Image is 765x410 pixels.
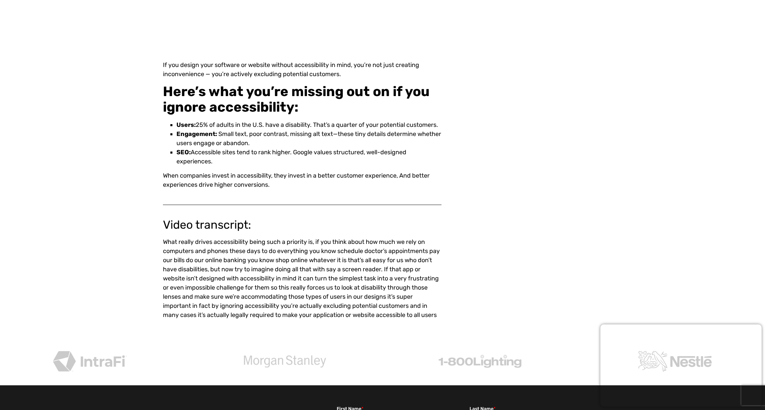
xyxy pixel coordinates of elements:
[176,149,191,156] span: SEO:
[163,61,441,79] p: I
[429,345,531,377] img: 1-800 services
[585,340,765,385] div: 4 / 4
[600,324,762,407] iframe: Popup CTA
[163,61,419,78] span: f you design your software or website without accessibility in mind, you’re not just creating inc...
[390,345,570,380] div: 3 / 4
[176,149,406,165] span: Accessible sites tend to rank higher. Google values structured, well-designed experiences.
[163,218,441,232] h3: Video transcript:
[234,345,336,377] img: morgan stanley services
[167,99,298,115] span: gnore accessibility:
[176,121,438,129] span: 25% of adults in the U.S. have a disability. That’s a quarter of your potential customers.
[176,130,441,147] span: Small text, poor contrast, missing alt text—these tiny details determine whether users engage or ...
[176,130,217,138] strong: Engagement:
[163,237,441,320] div: 0 seconds what really drives accessibility being
[195,345,375,380] div: 2 / 4
[8,94,263,100] span: Subscribe to UX Team newsletter.
[133,0,157,6] span: Last Name
[2,95,6,99] input: Subscribe to UX Team newsletter.
[176,121,196,129] strong: Users:
[163,171,441,189] p: When companies invest in accessibility, they invest in a better customer experience, And better e...
[42,340,138,382] img: intrafi services
[163,84,430,115] span: Here’s what you’re missing out on if you i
